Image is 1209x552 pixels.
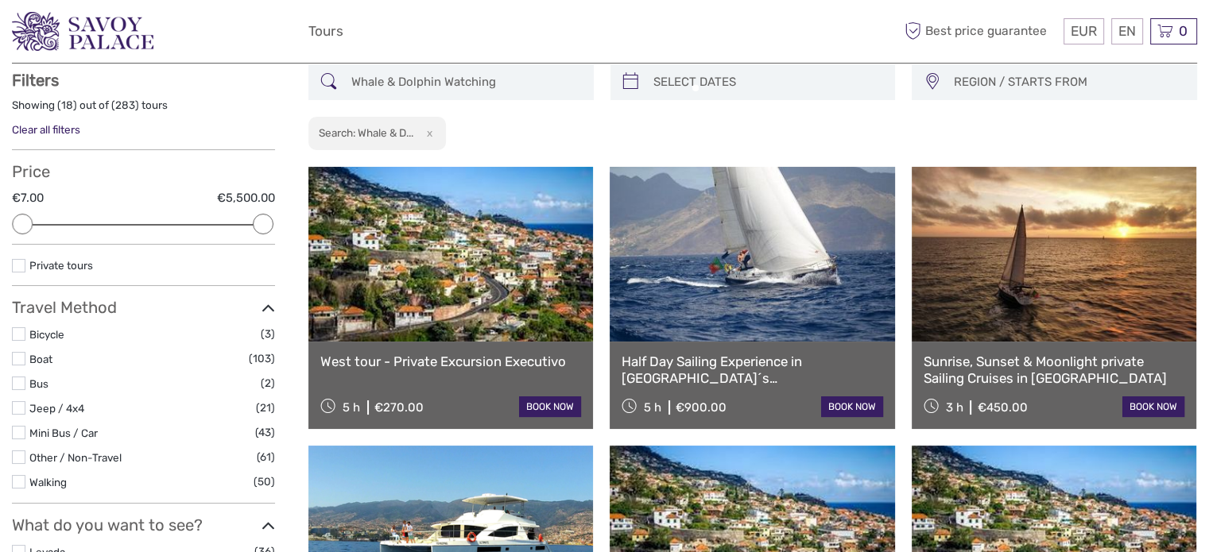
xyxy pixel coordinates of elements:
span: (103) [249,349,275,368]
strong: Filters [12,71,59,90]
div: EN [1111,18,1143,44]
h3: What do you want to see? [12,515,275,535]
a: book now [1122,396,1184,417]
button: x [416,125,437,141]
span: EUR [1071,23,1097,39]
div: €450.00 [977,400,1027,415]
label: 18 [61,98,73,113]
a: Private tours [29,259,93,272]
span: (61) [257,448,275,466]
span: 0 [1176,23,1190,39]
button: Open LiveChat chat widget [183,25,202,44]
a: Walking [29,476,67,488]
a: Jeep / 4x4 [29,402,84,415]
h2: Search: Whale & D... [319,126,413,139]
p: We're away right now. Please check back later! [22,28,180,41]
a: Bus [29,377,48,390]
a: book now [519,396,581,417]
a: Other / Non-Travel [29,451,122,464]
input: SEARCH [345,68,586,96]
input: SELECT DATES [647,68,888,96]
label: €5,500.00 [217,190,275,207]
div: €900.00 [676,400,727,415]
img: 3279-876b4492-ee62-4c61-8ef8-acb0a8f63b96_logo_small.png [12,12,153,51]
a: Boat [29,353,52,365]
label: €7.00 [12,190,44,207]
span: 5 h [644,400,661,415]
label: 283 [115,98,135,113]
a: Sunrise, Sunset & Moonlight private Sailing Cruises in [GEOGRAPHIC_DATA] [924,353,1184,386]
a: Bicycle [29,328,64,341]
span: (43) [255,423,275,442]
span: (21) [256,399,275,417]
a: Half Day Sailing Experience in [GEOGRAPHIC_DATA]´s [GEOGRAPHIC_DATA] [622,353,882,386]
a: Tours [308,20,343,43]
a: Mini Bus / Car [29,427,98,439]
a: West tour - Private Excursion Executivo [320,353,581,369]
div: €270.00 [374,400,424,415]
span: (50) [254,473,275,491]
span: 3 h [945,400,963,415]
span: (3) [261,325,275,343]
span: Best price guarantee [901,18,1060,44]
a: book now [821,396,883,417]
button: REGION / STARTS FROM [947,69,1189,95]
h3: Price [12,162,275,181]
div: Showing ( ) out of ( ) tours [12,98,275,122]
a: Clear all filters [12,123,80,136]
span: (2) [261,374,275,392]
h3: Travel Method [12,298,275,317]
span: 5 h [343,400,360,415]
